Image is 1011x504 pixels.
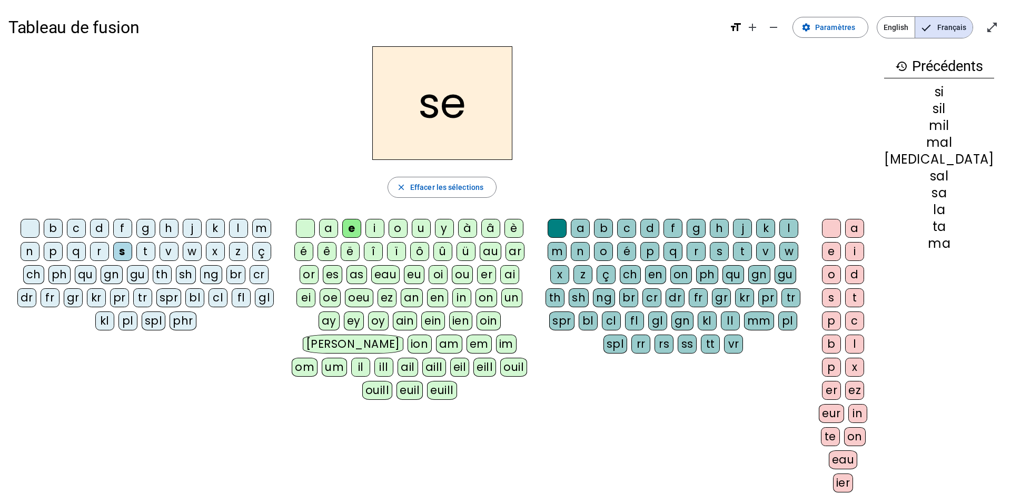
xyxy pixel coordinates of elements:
[232,288,251,307] div: fl
[374,358,393,377] div: ill
[845,311,864,330] div: c
[387,242,406,261] div: ï
[569,288,589,307] div: sh
[506,242,524,261] div: ar
[48,265,71,284] div: ph
[323,265,342,284] div: es
[318,242,336,261] div: ê
[645,265,666,284] div: en
[410,242,429,261] div: ô
[845,242,864,261] div: i
[342,219,361,238] div: e
[75,265,96,284] div: qu
[429,265,448,284] div: oi
[346,265,367,284] div: as
[822,381,841,400] div: er
[687,219,706,238] div: g
[67,242,86,261] div: q
[319,219,338,238] div: a
[756,242,775,261] div: v
[322,358,347,377] div: um
[296,288,315,307] div: ei
[229,219,248,238] div: l
[573,265,592,284] div: z
[67,219,86,238] div: c
[625,311,644,330] div: fl
[136,219,155,238] div: g
[226,265,245,284] div: br
[775,265,796,284] div: gu
[801,23,811,32] mat-icon: settings
[90,242,109,261] div: r
[822,242,841,261] div: e
[819,404,844,423] div: eur
[884,170,994,183] div: sal
[822,288,841,307] div: s
[640,219,659,238] div: d
[504,219,523,238] div: è
[252,242,271,261] div: ç
[594,219,613,238] div: b
[710,242,729,261] div: s
[160,242,179,261] div: v
[845,381,864,400] div: ez
[113,219,132,238] div: f
[696,265,718,284] div: ph
[815,21,855,34] span: Paramètres
[631,335,650,354] div: rr
[452,265,473,284] div: ou
[95,311,114,330] div: kl
[642,288,661,307] div: cr
[779,219,798,238] div: l
[549,311,574,330] div: spr
[8,11,721,44] h1: Tableau de fusion
[136,242,155,261] div: t
[480,242,501,261] div: au
[763,17,784,38] button: Diminuer la taille de la police
[884,103,994,115] div: sil
[845,288,864,307] div: t
[678,335,697,354] div: ss
[183,242,202,261] div: w
[792,17,868,38] button: Paramètres
[778,311,797,330] div: pl
[767,21,780,34] mat-icon: remove
[371,265,400,284] div: eau
[877,17,915,38] span: English
[620,265,641,284] div: ch
[729,21,742,34] mat-icon: format_size
[756,219,775,238] div: k
[724,335,743,354] div: vr
[829,450,858,469] div: eau
[663,219,682,238] div: f
[884,237,994,250] div: ma
[44,219,63,238] div: b
[884,220,994,233] div: ta
[687,242,706,261] div: r
[23,265,44,284] div: ch
[388,177,497,198] button: Effacer les sélections
[393,311,418,330] div: ain
[252,219,271,238] div: m
[742,17,763,38] button: Augmenter la taille de la police
[433,242,452,261] div: û
[884,119,994,132] div: mil
[110,288,129,307] div: pr
[500,358,527,377] div: ouil
[365,219,384,238] div: i
[477,311,501,330] div: oin
[822,358,841,377] div: p
[619,288,638,307] div: br
[372,46,512,160] h2: se
[344,311,364,330] div: ey
[362,381,392,400] div: ouill
[845,265,864,284] div: d
[593,288,615,307] div: ng
[884,204,994,216] div: la
[884,153,994,166] div: [MEDICAL_DATA]
[733,219,752,238] div: j
[710,219,729,238] div: h
[319,311,340,330] div: ay
[458,219,477,238] div: à
[410,181,483,194] span: Effacer les sélections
